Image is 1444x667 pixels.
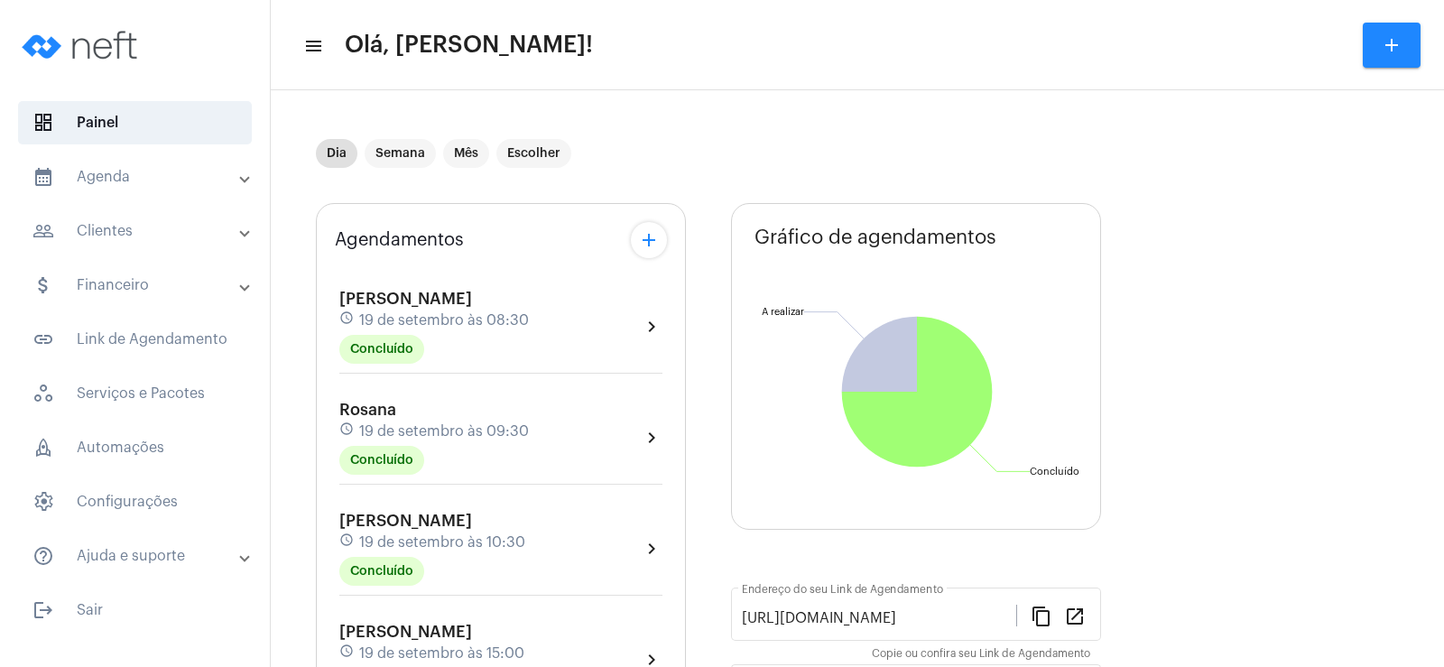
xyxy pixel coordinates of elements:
[359,534,525,551] span: 19 de setembro às 10:30
[339,291,472,307] span: [PERSON_NAME]
[359,423,529,440] span: 19 de setembro às 09:30
[339,422,356,441] mat-icon: schedule
[18,426,252,469] span: Automações
[1030,467,1079,477] text: Concluído
[339,644,356,663] mat-icon: schedule
[32,220,241,242] mat-panel-title: Clientes
[345,31,593,60] span: Olá, [PERSON_NAME]!
[32,545,54,567] mat-icon: sidenav icon
[1064,605,1086,626] mat-icon: open_in_new
[11,264,270,307] mat-expansion-panel-header: sidenav iconFinanceiro
[339,557,424,586] mat-chip: Concluído
[339,533,356,552] mat-icon: schedule
[1381,34,1402,56] mat-icon: add
[32,166,241,188] mat-panel-title: Agenda
[641,538,662,560] mat-icon: chevron_right
[339,402,396,418] span: Rosana
[18,588,252,632] span: Sair
[32,491,54,513] span: sidenav icon
[32,437,54,459] span: sidenav icon
[11,155,270,199] mat-expansion-panel-header: sidenav iconAgenda
[32,166,54,188] mat-icon: sidenav icon
[18,101,252,144] span: Painel
[335,230,464,250] span: Agendamentos
[18,480,252,523] span: Configurações
[339,335,424,364] mat-chip: Concluído
[32,112,54,134] span: sidenav icon
[339,310,356,330] mat-icon: schedule
[754,227,996,248] span: Gráfico de agendamentos
[32,329,54,350] mat-icon: sidenav icon
[32,220,54,242] mat-icon: sidenav icon
[316,139,357,168] mat-chip: Dia
[32,274,54,296] mat-icon: sidenav icon
[11,209,270,253] mat-expansion-panel-header: sidenav iconClientes
[641,316,662,338] mat-icon: chevron_right
[443,139,489,168] mat-chip: Mês
[18,372,252,415] span: Serviços e Pacotes
[339,513,472,529] span: [PERSON_NAME]
[641,427,662,449] mat-icon: chevron_right
[638,229,660,251] mat-icon: add
[339,624,472,640] span: [PERSON_NAME]
[32,599,54,621] mat-icon: sidenav icon
[32,274,241,296] mat-panel-title: Financeiro
[11,534,270,578] mat-expansion-panel-header: sidenav iconAjuda e suporte
[303,35,321,57] mat-icon: sidenav icon
[742,610,1016,626] input: Link
[365,139,436,168] mat-chip: Semana
[496,139,571,168] mat-chip: Escolher
[872,648,1090,661] mat-hint: Copie ou confira seu Link de Agendamento
[339,446,424,475] mat-chip: Concluído
[762,307,804,317] text: A realizar
[18,318,252,361] span: Link de Agendamento
[359,645,524,662] span: 19 de setembro às 15:00
[32,545,241,567] mat-panel-title: Ajuda e suporte
[359,312,529,329] span: 19 de setembro às 08:30
[32,383,54,404] span: sidenav icon
[1031,605,1052,626] mat-icon: content_copy
[14,9,150,81] img: logo-neft-novo-2.png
